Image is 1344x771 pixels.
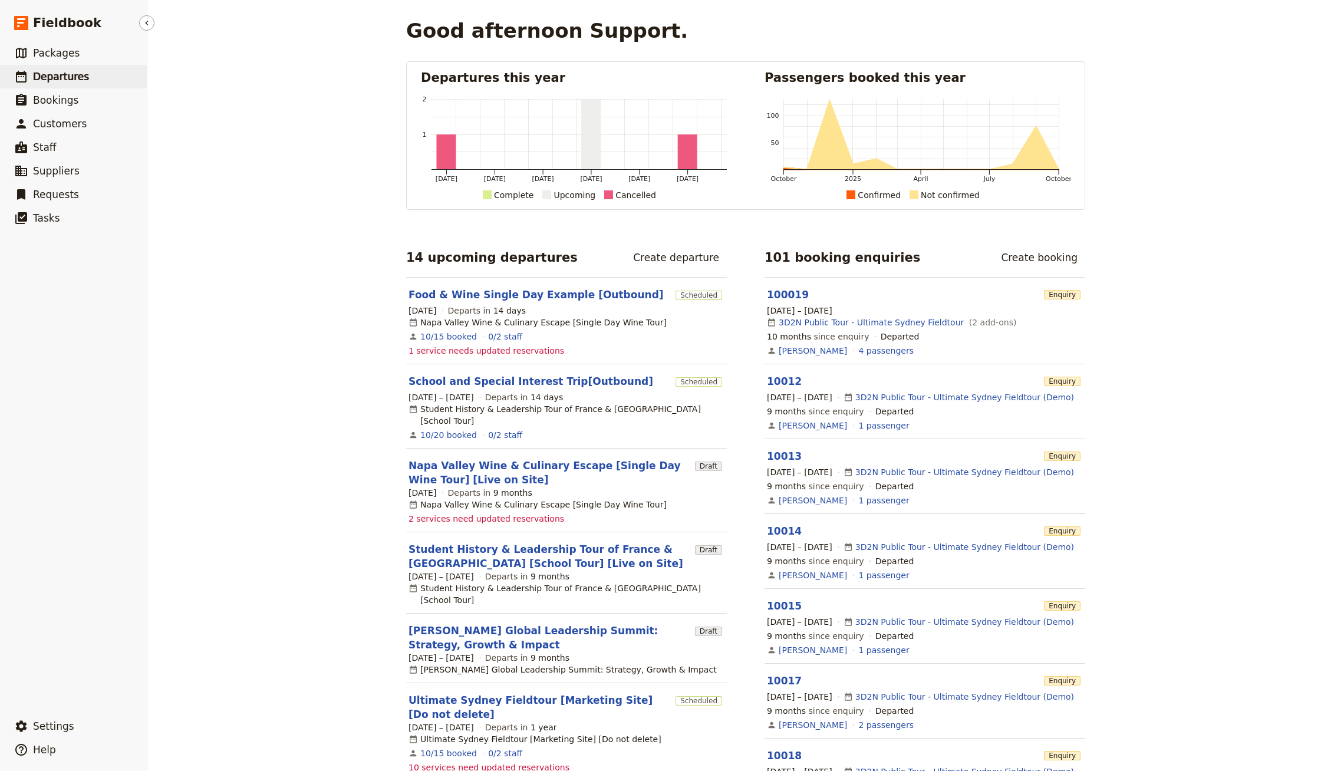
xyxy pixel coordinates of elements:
a: View the bookings for this departure [420,331,477,342]
div: Confirmed [858,188,901,202]
span: [DATE] – [DATE] [409,391,474,403]
a: 0/2 staff [488,747,522,759]
span: Departs in [485,652,569,664]
a: View the bookings for this departure [420,429,477,441]
div: Departed [875,480,914,492]
a: 0/2 staff [488,331,522,342]
div: Student History & Leadership Tour of France & [GEOGRAPHIC_DATA] [School Tour] [409,403,724,427]
span: Staff [33,141,57,153]
div: Departed [881,331,920,342]
span: since enquiry [767,331,869,342]
span: 9 months [493,488,532,497]
span: Enquiry [1044,601,1081,611]
span: 9 months [767,706,806,716]
span: since enquiry [767,480,864,492]
span: since enquiry [767,555,864,567]
span: [DATE] [409,487,436,499]
span: [DATE] [409,305,436,317]
span: Customers [33,118,87,130]
button: Hide menu [139,15,154,31]
span: Draft [695,545,722,555]
a: View the passengers for this booking [859,495,910,506]
div: Napa Valley Wine & Culinary Escape [Single Day Wine Tour] [409,499,667,510]
tspan: [DATE] [677,175,699,183]
h2: 101 booking enquiries [765,249,920,266]
a: 3D2N Public Tour - Ultimate Sydney Fieldtour (Demo) [855,466,1074,478]
a: [PERSON_NAME] [779,719,847,731]
h2: 14 upcoming departures [406,249,578,266]
span: Bookings [33,94,78,106]
a: [PERSON_NAME] [779,569,847,581]
a: View the passengers for this booking [859,644,910,656]
tspan: [DATE] [580,175,602,183]
a: Student History & Leadership Tour of France & [GEOGRAPHIC_DATA] [School Tour] [Live on Site] [409,542,690,571]
a: 10014 [767,525,802,537]
span: Departs in [485,571,569,582]
span: Departs in [485,721,557,733]
span: Enquiry [1044,676,1081,686]
span: 9 months [531,572,569,581]
span: Scheduled [676,377,722,387]
tspan: 1 [423,131,427,139]
span: [DATE] – [DATE] [767,391,832,403]
div: Student History & Leadership Tour of France & [GEOGRAPHIC_DATA] [School Tour] [409,582,724,606]
span: Enquiry [1044,377,1081,386]
span: Departs in [448,305,526,317]
span: [DATE] – [DATE] [767,616,832,628]
a: [PERSON_NAME] [779,345,847,357]
span: ( 2 add-ons ) [966,317,1016,328]
tspan: [DATE] [484,175,506,183]
span: [DATE] – [DATE] [767,541,832,553]
span: Enquiry [1044,751,1081,760]
div: Napa Valley Wine & Culinary Escape [Single Day Wine Tour] [409,317,667,328]
a: [PERSON_NAME] [779,420,847,431]
a: Food & Wine Single Day Example [Outbound] [409,288,664,302]
span: Draft [695,462,722,471]
a: 100019 [767,289,809,301]
div: Departed [875,705,914,717]
span: since enquiry [767,705,864,717]
tspan: 2 [423,95,427,103]
a: 10018 [767,750,802,762]
a: 3D2N Public Tour - Ultimate Sydney Fieldtour (Demo) [855,541,1074,553]
span: 9 months [767,407,806,416]
a: View the bookings for this departure [420,747,477,759]
span: [DATE] – [DATE] [409,571,474,582]
a: Create booking [993,248,1085,268]
a: View the passengers for this booking [859,569,910,581]
div: Departed [875,555,914,567]
span: 14 days [531,393,563,402]
tspan: April [914,175,928,183]
div: Not confirmed [921,188,980,202]
span: Departs in [485,391,563,403]
span: 1 year [531,723,557,732]
a: Ultimate Sydney Fieldtour [Marketing Site] [Do not delete] [409,693,671,721]
span: [DATE] – [DATE] [767,305,832,317]
h2: Departures this year [421,69,727,87]
h2: Passengers booked this year [765,69,1070,87]
span: Packages [33,47,80,59]
a: 0/2 staff [488,429,522,441]
div: Cancelled [615,188,656,202]
span: Draft [695,627,722,636]
div: Complete [494,188,533,202]
span: 10 months [767,332,811,341]
span: [DATE] – [DATE] [409,721,474,733]
span: Scheduled [676,291,722,300]
a: 3D2N Public Tour - Ultimate Sydney Fieldtour (Demo) [855,391,1074,403]
span: [DATE] – [DATE] [767,466,832,478]
span: Departures [33,71,89,83]
div: Departed [875,406,914,417]
span: 1 service needs updated reservations [409,345,564,357]
a: [PERSON_NAME] [779,644,847,656]
span: Enquiry [1044,290,1081,299]
h1: Good afternoon Support. [406,19,688,42]
span: Suppliers [33,165,80,177]
span: Scheduled [676,696,722,706]
tspan: October [770,175,796,183]
span: Enquiry [1044,452,1081,461]
span: Settings [33,720,74,732]
tspan: 50 [770,139,779,147]
tspan: [DATE] [532,175,554,183]
span: 9 months [767,556,806,566]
